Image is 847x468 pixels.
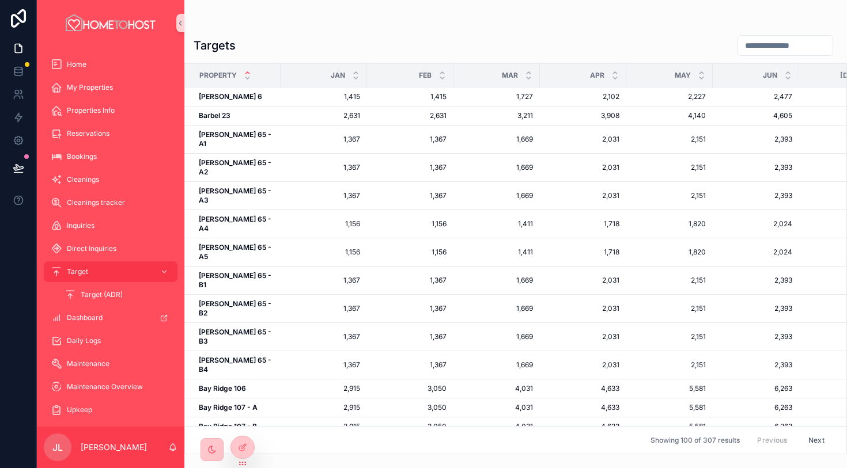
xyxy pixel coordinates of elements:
span: 1,156 [374,248,447,257]
span: 3,050 [374,403,447,412]
span: 1,367 [288,332,360,341]
span: 1,411 [460,219,533,229]
span: 2,024 [720,248,792,257]
span: 2,031 [547,191,619,200]
span: 2,151 [633,163,706,172]
span: 2,151 [633,304,706,313]
span: 2,151 [633,276,706,285]
h1: Targets [194,37,236,54]
a: Direct Inquiries [44,238,177,259]
span: 1,669 [460,332,533,341]
span: 2,393 [720,276,792,285]
span: 2,031 [547,360,619,370]
span: 1,669 [460,360,533,370]
span: 1,669 [460,276,533,285]
span: 2,024 [720,219,792,229]
span: 2,631 [374,111,447,120]
a: Daily Logs [44,330,177,351]
span: Mar [502,71,518,80]
a: Properties Info [44,100,177,121]
span: 6,263 [720,384,792,393]
span: Maintenance [67,359,109,368]
span: 2,151 [633,332,706,341]
span: 2,393 [720,360,792,370]
a: Reservations [44,123,177,144]
img: App logo [64,14,157,32]
a: My Properties [44,77,177,98]
span: 1,727 [460,92,533,101]
span: 2,031 [547,304,619,313]
span: Reservations [67,129,109,138]
a: Inquiries [44,215,177,236]
span: 6,263 [720,403,792,412]
span: 4,031 [460,384,533,393]
span: 1,669 [460,304,533,313]
span: 2,151 [633,135,706,144]
a: Cleanings tracker [44,192,177,213]
span: JL [52,440,63,454]
span: 1,367 [374,163,447,172]
span: 3,908 [547,111,619,120]
span: Cleanings tracker [67,198,125,207]
div: scrollable content [37,46,184,427]
span: Daily Logs [67,336,101,345]
p: [PERSON_NAME] [81,442,147,453]
span: 2,031 [547,276,619,285]
a: Upkeep [44,399,177,420]
strong: [PERSON_NAME] 65 - B4 [199,356,273,374]
strong: [PERSON_NAME] 65 - A3 [199,187,273,204]
span: 1,669 [460,163,533,172]
span: 1,367 [374,135,447,144]
span: 4,633 [547,422,619,431]
span: 5,581 [633,422,706,431]
span: 1,156 [374,219,447,229]
span: 4,031 [460,422,533,431]
span: Inquiries [67,221,94,230]
span: 2,031 [547,332,619,341]
span: 2,477 [720,92,792,101]
span: May [675,71,691,80]
span: Maintenance Overview [67,382,143,391]
span: 1,367 [374,276,447,285]
strong: Bay Ridge 106 [199,384,246,393]
span: 1,669 [460,191,533,200]
span: 2,151 [633,191,706,200]
span: Properties Info [67,106,115,115]
span: 1,367 [374,360,447,370]
span: 3,050 [374,422,447,431]
span: 1,156 [288,219,360,229]
strong: Barbel 23 [199,111,230,120]
span: 2,031 [547,135,619,144]
span: 2,393 [720,163,792,172]
span: 1,367 [288,135,360,144]
span: 2,393 [720,332,792,341]
span: Upkeep [67,405,92,414]
strong: [PERSON_NAME] 65 - B3 [199,328,273,345]
span: 1,156 [288,248,360,257]
span: My Properties [67,83,113,92]
span: Apr [590,71,604,80]
span: 2,102 [547,92,619,101]
strong: Bay Ridge 107 - A [199,403,258,412]
span: 1,367 [374,332,447,341]
span: Direct Inquiries [67,244,116,253]
span: 2,393 [720,135,792,144]
span: 1,367 [288,276,360,285]
strong: [PERSON_NAME] 65 - A4 [199,215,273,233]
span: 5,581 [633,403,706,412]
span: Target (ADR) [81,290,123,299]
span: 2,915 [288,422,360,431]
span: 1,367 [288,191,360,200]
span: 2,151 [633,360,706,370]
strong: Bay Ridge 107 - B [199,422,257,431]
span: Bookings [67,152,97,161]
span: Property [199,71,237,80]
span: Home [67,60,86,69]
span: 2,031 [547,163,619,172]
strong: [PERSON_NAME] 65 - B2 [199,299,273,317]
span: 4,633 [547,384,619,393]
span: 3,211 [460,111,533,120]
span: Jan [331,71,345,80]
a: Dashboard [44,307,177,328]
span: 1,367 [288,304,360,313]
